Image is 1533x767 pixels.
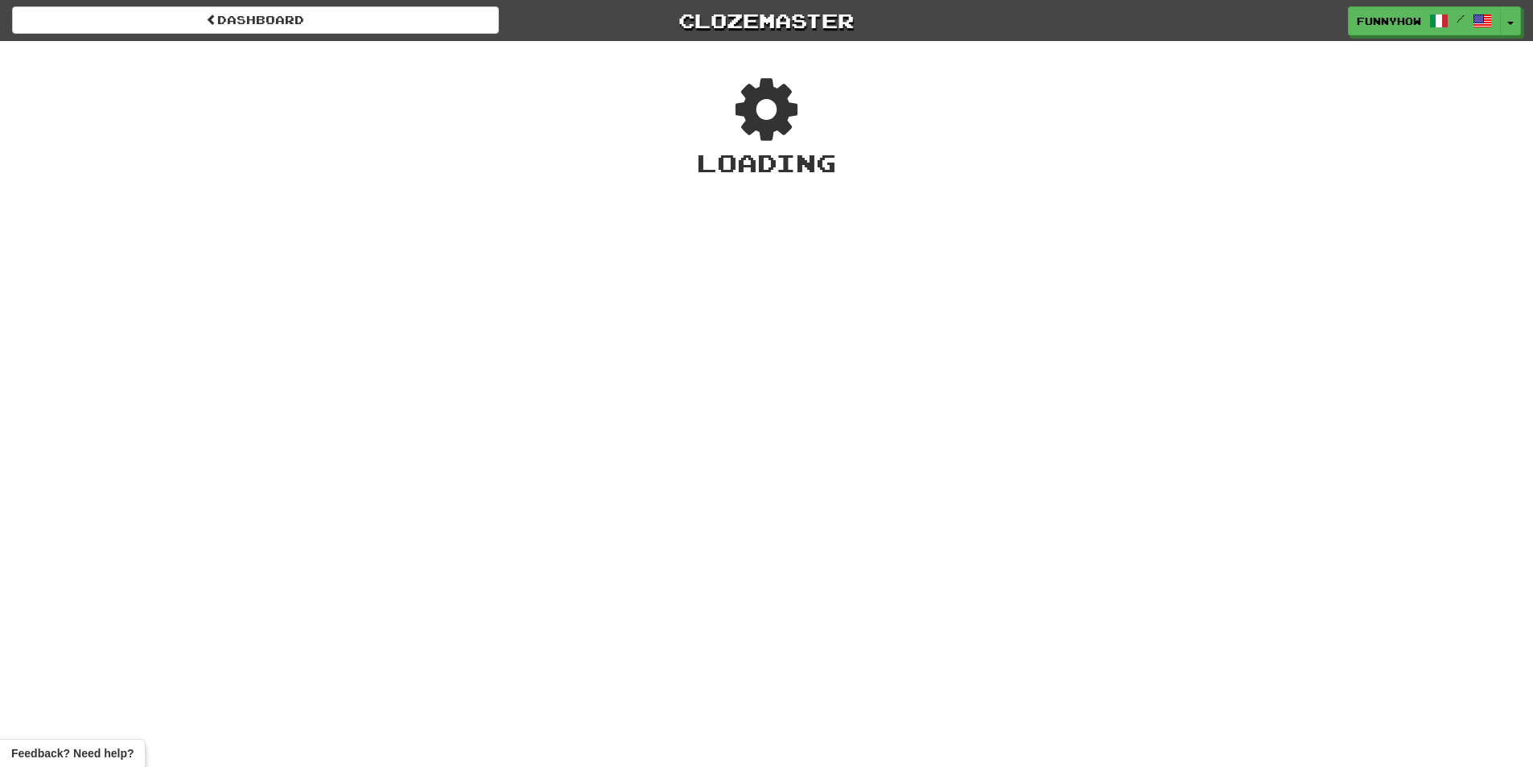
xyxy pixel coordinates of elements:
[12,6,499,34] a: Dashboard
[1357,14,1421,28] span: Funnyhow
[1348,6,1501,35] a: Funnyhow /
[1457,13,1465,24] span: /
[11,745,134,761] span: Open feedback widget
[523,6,1010,35] a: Clozemaster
